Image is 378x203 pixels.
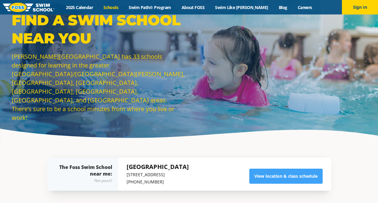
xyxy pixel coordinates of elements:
[98,5,124,10] a: Schools
[124,5,176,10] a: Swim Path® Program
[3,3,54,12] img: FOSS Swim School Logo
[127,178,189,186] p: [PHONE_NUMBER]
[59,164,112,184] div: The Foss Swim School near me:
[249,169,323,184] a: View location & class schedule
[61,5,98,10] a: 2025 Calendar
[127,171,189,178] p: [STREET_ADDRESS]
[273,5,292,10] a: Blog
[292,5,317,10] a: Careers
[176,5,210,10] a: About FOSS
[12,52,186,122] p: [PERSON_NAME][GEOGRAPHIC_DATA] has 33 schools designed for learning in the greater [GEOGRAPHIC_DA...
[210,5,274,10] a: Swim Like [PERSON_NAME]
[127,163,189,171] h5: [GEOGRAPHIC_DATA]
[12,11,186,47] p: Find a Swim School Near You
[59,177,112,184] div: Not yours?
